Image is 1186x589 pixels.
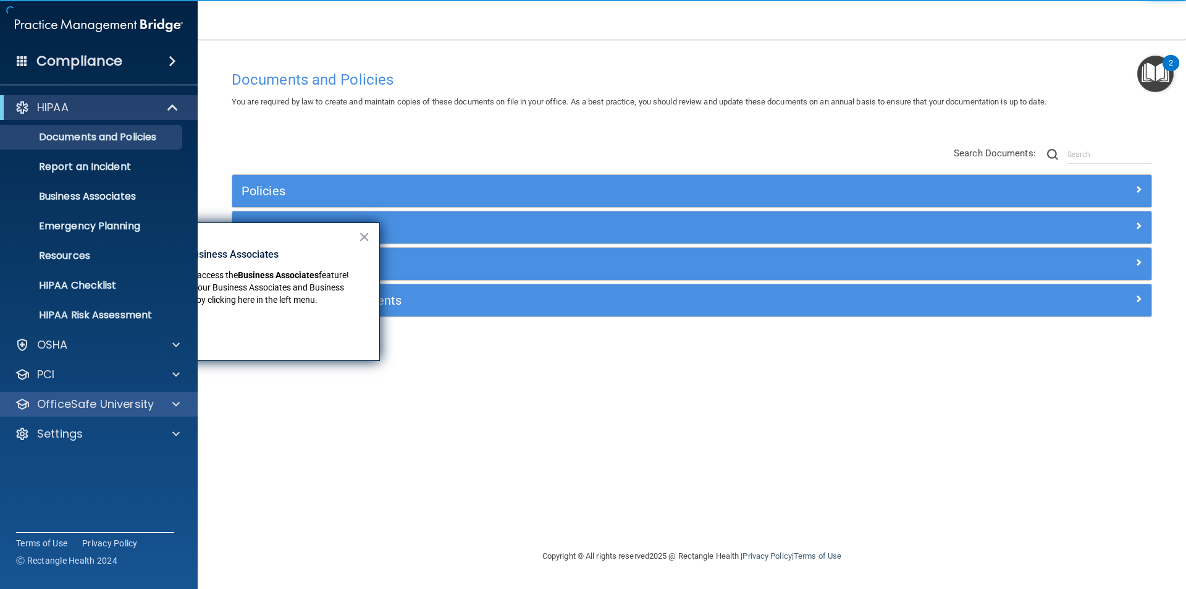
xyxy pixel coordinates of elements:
p: Settings [37,426,83,441]
button: Close [358,227,370,247]
span: Search Documents: [954,148,1036,159]
img: PMB logo [15,13,183,38]
button: Open Resource Center, 2 new notifications [1137,56,1174,92]
h5: Policies [242,184,912,198]
a: Terms of Use [16,537,67,549]
p: Report an Incident [8,161,177,173]
h5: Practice Forms and Logs [242,257,912,271]
strong: Business Associates [238,270,319,280]
span: Ⓒ Rectangle Health 2024 [16,554,117,567]
p: OfficeSafe University [37,397,154,412]
h4: Compliance [36,53,122,70]
a: Privacy Policy [742,551,791,561]
p: Documents and Policies [8,131,177,143]
h4: Documents and Policies [232,72,1152,88]
h5: Privacy Documents [242,221,912,234]
span: You are required by law to create and maintain copies of these documents on file in your office. ... [232,97,1046,106]
span: feature! You can now manage your Business Associates and Business Associate Agreements by clickin... [109,270,351,304]
div: 2 [1169,63,1173,79]
p: PCI [37,367,54,382]
h5: Employee Acknowledgments [242,294,912,307]
p: OSHA [37,337,68,352]
a: Terms of Use [794,551,841,561]
p: HIPAA Risk Assessment [8,309,177,321]
p: New Location for Business Associates [109,248,358,261]
a: Privacy Policy [82,537,138,549]
p: Emergency Planning [8,220,177,232]
div: Copyright © All rights reserved 2025 @ Rectangle Health | | [466,536,917,576]
p: HIPAA [37,100,69,115]
p: HIPAA Checklist [8,279,177,292]
p: Resources [8,250,177,262]
p: Business Associates [8,190,177,203]
img: ic-search.3b580494.png [1047,149,1058,160]
input: Search [1067,145,1152,164]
